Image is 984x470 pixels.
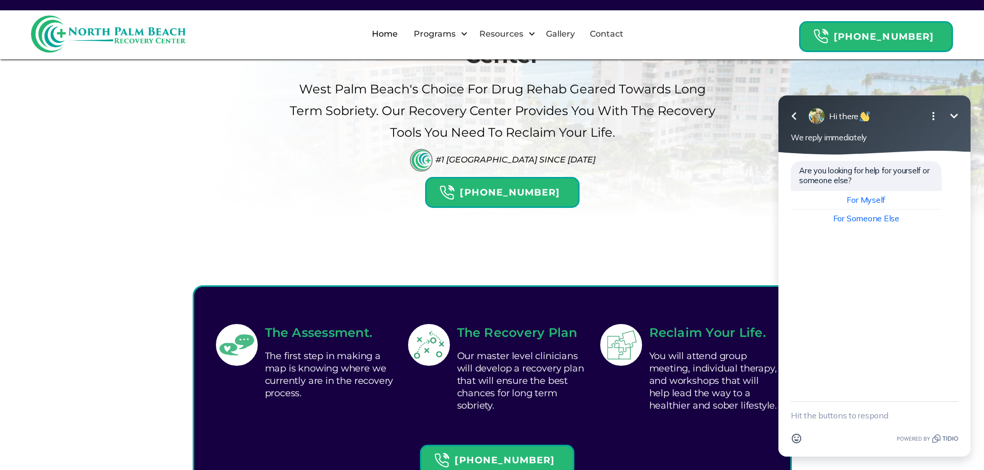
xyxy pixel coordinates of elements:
div: The first step in making a map is knowing where we currently are in the recovery process. [265,347,396,402]
div: Resources [477,28,526,40]
strong: [PHONE_NUMBER] [834,31,934,42]
img: Simple Service Icon [410,326,448,364]
div: Resources [471,18,538,51]
img: Header Calendar Icons [813,28,829,44]
a: Header Calendar Icons[PHONE_NUMBER] [799,16,953,52]
img: Simple Service Icon [602,326,641,364]
a: Header Calendar Icons[PHONE_NUMBER] [425,172,579,208]
img: Header Calendar Icons [439,185,455,201]
h2: The Recovery Plan [457,323,588,342]
a: Gallery [540,18,581,51]
img: Simple Service Icon [217,326,256,364]
strong: [PHONE_NUMBER] [455,455,555,466]
div: Programs [405,18,471,51]
div: You will attend group meeting, individual therapy, and workshops that will help lead the way to a... [649,347,780,414]
h1: [GEOGRAPHIC_DATA]'s #1 Recovery Center [288,17,717,69]
div: Our master level clinicians will develop a recovery plan that will ensure the best chances for lo... [457,347,588,414]
h2: Reclaim Your Life. [649,323,780,342]
h2: The Assessment. [265,323,396,342]
a: Home [366,18,404,51]
img: Header Calendar Icons [434,452,449,468]
p: West palm beach's Choice For drug Rehab Geared Towards Long term sobriety. Our Recovery Center pr... [288,78,717,143]
a: Contact [584,18,630,51]
div: Programs [411,28,458,40]
strong: [PHONE_NUMBER] [460,187,560,198]
iframe: Tidio Chat [765,85,984,470]
div: #1 [GEOGRAPHIC_DATA] Since [DATE] [435,155,596,165]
